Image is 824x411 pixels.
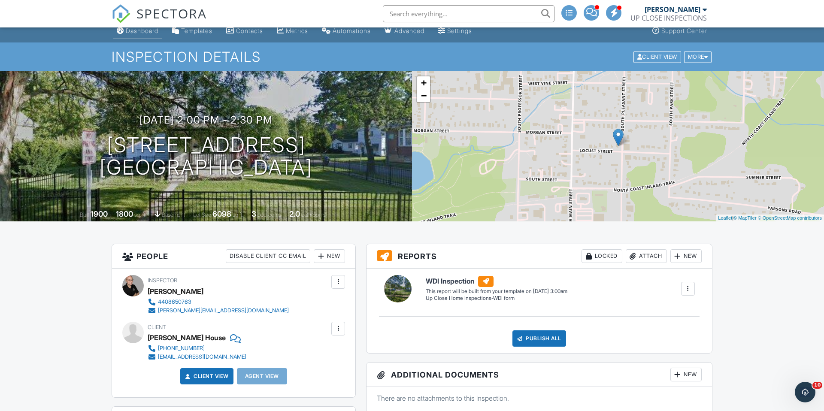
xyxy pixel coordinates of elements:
[435,23,476,39] a: Settings
[383,5,554,22] input: Search everything...
[716,215,824,222] div: |
[251,209,256,218] div: 3
[301,212,326,218] span: bathrooms
[447,27,472,34] div: Settings
[91,209,108,218] div: 1900
[193,212,211,218] span: Lot Size
[417,76,430,89] a: Zoom in
[733,215,757,221] a: © MapTiler
[112,4,130,23] img: The Best Home Inspection Software - Spectora
[426,276,567,287] h6: WDI Inspection
[645,5,700,14] div: [PERSON_NAME]
[116,209,133,218] div: 1800
[718,215,732,221] a: Leaflet
[630,14,707,22] div: UP CLOSE INSPECTIONS
[112,12,207,30] a: SPECTORA
[223,23,267,39] a: Contacts
[183,372,229,381] a: Client View
[314,249,345,263] div: New
[377,393,702,403] p: There are no attachments to this inspection.
[758,215,822,221] a: © OpenStreetMap contributors
[795,382,815,402] iframe: Intercom live chat
[333,27,371,34] div: Automations
[512,330,566,347] div: Publish All
[670,249,702,263] div: New
[257,212,281,218] span: bedrooms
[162,212,185,218] span: basement
[286,27,308,34] div: Metrics
[381,23,428,39] a: Advanced
[318,23,374,39] a: Automations (Advanced)
[148,298,289,306] a: 4408650763
[289,209,300,218] div: 2.0
[158,299,191,305] div: 4408650763
[649,23,711,39] a: Support Center
[148,331,226,344] div: [PERSON_NAME] House
[158,307,289,314] div: [PERSON_NAME][EMAIL_ADDRESS][DOMAIN_NAME]
[367,363,712,387] h3: Additional Documents
[661,27,707,34] div: Support Center
[112,244,355,269] h3: People
[148,285,203,298] div: [PERSON_NAME]
[100,134,312,179] h1: [STREET_ADDRESS] [GEOGRAPHIC_DATA]
[80,212,89,218] span: Built
[158,354,246,360] div: [EMAIL_ADDRESS][DOMAIN_NAME]
[134,212,146,218] span: sq. ft.
[367,244,712,269] h3: Reports
[633,51,681,63] div: Client View
[417,89,430,102] a: Zoom out
[633,53,683,60] a: Client View
[582,249,622,263] div: Locked
[148,344,246,353] a: [PHONE_NUMBER]
[136,4,207,22] span: SPECTORA
[148,306,289,315] a: [PERSON_NAME][EMAIL_ADDRESS][DOMAIN_NAME]
[684,51,712,63] div: More
[394,27,424,34] div: Advanced
[226,249,310,263] div: Disable Client CC Email
[158,345,205,352] div: [PHONE_NUMBER]
[273,23,312,39] a: Metrics
[112,49,712,64] h1: Inspection Details
[139,114,273,126] h3: [DATE] 2:00 pm - 2:30 pm
[812,382,822,389] span: 10
[233,212,243,218] span: sq.ft.
[626,249,667,263] div: Attach
[426,295,567,302] div: Up Close Home Inspections-WDI form
[148,324,166,330] span: Client
[670,368,702,381] div: New
[148,277,177,284] span: Inspector
[426,288,567,295] div: This report will be built from your template on [DATE] 3:00am
[212,209,231,218] div: 6098
[236,27,263,34] div: Contacts
[148,353,246,361] a: [EMAIL_ADDRESS][DOMAIN_NAME]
